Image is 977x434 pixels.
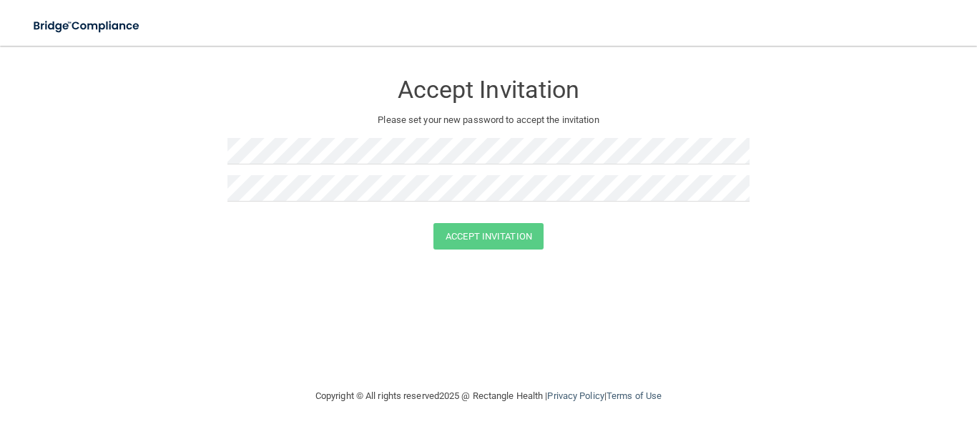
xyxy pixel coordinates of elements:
p: Please set your new password to accept the invitation [238,112,739,129]
button: Accept Invitation [433,223,544,250]
a: Privacy Policy [547,390,604,401]
a: Terms of Use [607,390,662,401]
h3: Accept Invitation [227,77,750,103]
img: bridge_compliance_login_screen.278c3ca4.svg [21,11,153,41]
div: Copyright © All rights reserved 2025 @ Rectangle Health | | [227,373,750,419]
